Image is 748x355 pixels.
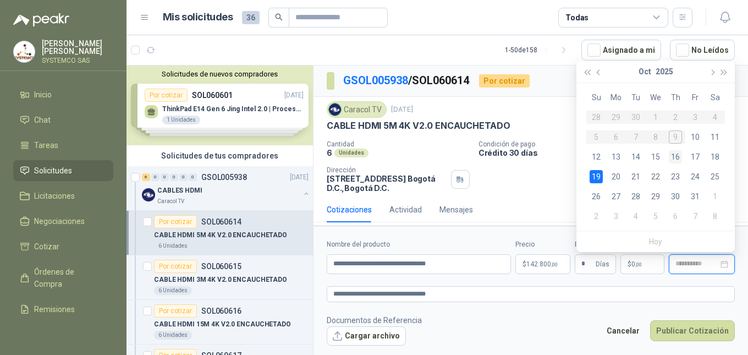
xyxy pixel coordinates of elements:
[639,61,651,83] button: Oct
[606,147,626,167] td: 2025-10-13
[13,135,113,156] a: Tareas
[327,204,372,216] div: Cotizaciones
[669,170,682,183] div: 23
[689,150,702,163] div: 17
[646,206,665,226] td: 2025-11-05
[439,204,473,216] div: Mensajes
[665,206,685,226] td: 2025-11-06
[586,187,606,206] td: 2025-10-26
[275,13,283,21] span: search
[596,255,609,274] span: Días
[154,275,287,285] p: CABLE HDMI 3M 4K V2.0 ENCAUCHETADO
[327,174,447,193] p: [STREET_ADDRESS] Bogotá D.C. , Bogotá D.C.
[526,261,558,267] span: 142.800
[163,9,233,25] h1: Mis solicitudes
[127,300,313,345] a: Por cotizarSOL060616CABLE HDMI 15M 4K V2.0 ENCAUCHETADO6 Unidades
[689,130,702,144] div: 10
[649,170,662,183] div: 22
[669,210,682,223] div: 6
[581,40,661,61] button: Asignado a mi
[606,167,626,187] td: 2025-10-20
[586,147,606,167] td: 2025-10-12
[391,105,413,115] p: [DATE]
[646,167,665,187] td: 2025-10-22
[629,170,642,183] div: 21
[586,206,606,226] td: 2025-11-02
[157,197,184,206] p: Caracol TV
[689,170,702,183] div: 24
[656,61,673,83] button: 2025
[685,167,705,187] td: 2025-10-24
[389,204,422,216] div: Actividad
[670,40,735,61] button: No Leídos
[189,173,197,181] div: 0
[13,13,69,26] img: Logo peakr
[242,11,260,24] span: 36
[708,210,722,223] div: 8
[590,150,603,163] div: 12
[649,150,662,163] div: 15
[665,187,685,206] td: 2025-10-30
[505,41,573,59] div: 1 - 50 de 158
[705,127,725,147] td: 2025-10-11
[157,185,202,196] p: CABLES HDMI
[127,255,313,300] a: Por cotizarSOL060615CABLE HDMI 3M 4K V2.0 ENCAUCHETADO6 Unidades
[13,236,113,257] a: Cotizar
[586,167,606,187] td: 2025-10-19
[13,185,113,206] a: Licitaciones
[154,260,197,273] div: Por cotizar
[649,210,662,223] div: 5
[669,150,682,163] div: 16
[127,145,313,166] div: Solicitudes de tus compradores
[479,74,530,88] div: Por cotizar
[201,307,241,315] p: SOL060616
[154,331,192,340] div: 6 Unidades
[669,190,682,203] div: 30
[601,320,646,341] button: Cancelar
[609,170,623,183] div: 20
[179,173,188,181] div: 0
[13,160,113,181] a: Solicitudes
[626,147,646,167] td: 2025-10-14
[551,261,558,267] span: ,00
[327,166,447,174] p: Dirección
[631,261,642,267] span: 0
[629,150,642,163] div: 14
[42,57,113,64] p: SYSTEMCO SAS
[629,190,642,203] div: 28
[620,254,664,274] p: $ 0,00
[154,242,192,250] div: 6 Unidades
[42,40,113,55] p: [PERSON_NAME] [PERSON_NAME]
[665,167,685,187] td: 2025-10-23
[708,150,722,163] div: 18
[170,173,178,181] div: 0
[161,173,169,181] div: 0
[626,206,646,226] td: 2025-11-04
[609,190,623,203] div: 27
[515,254,570,274] p: $142.800,00
[705,206,725,226] td: 2025-11-08
[13,261,113,294] a: Órdenes de Compra
[343,74,408,87] a: GSOL005938
[334,149,369,157] div: Unidades
[590,170,603,183] div: 19
[606,187,626,206] td: 2025-10-27
[575,239,616,250] label: Entrega
[13,84,113,105] a: Inicio
[329,103,341,116] img: Company Logo
[479,148,744,157] p: Crédito 30 días
[649,190,662,203] div: 29
[606,206,626,226] td: 2025-11-03
[201,173,247,181] p: GSOL005938
[685,127,705,147] td: 2025-10-10
[685,187,705,206] td: 2025-10-31
[606,88,626,107] th: Mo
[586,88,606,107] th: Su
[131,70,309,78] button: Solicitudes de nuevos compradores
[515,239,570,250] label: Precio
[34,266,103,290] span: Órdenes de Compra
[685,147,705,167] td: 2025-10-17
[142,188,155,201] img: Company Logo
[708,190,722,203] div: 1
[327,140,470,148] p: Cantidad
